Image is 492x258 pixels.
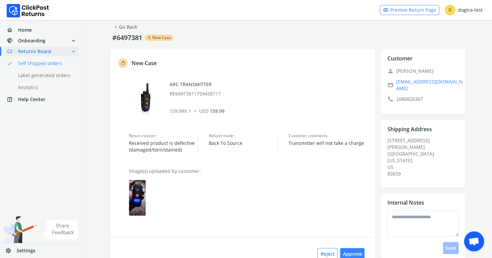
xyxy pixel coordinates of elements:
a: Analytics [4,83,87,92]
span: = [194,108,196,114]
span: Returns Board [18,48,51,55]
span: done [7,59,13,68]
span: Refund mode : [209,133,278,139]
span: Home [18,27,32,33]
span: expand_more [70,36,76,45]
p: 2086826367 [387,94,463,104]
a: homeHome [4,25,79,35]
button: chevron_leftGo Back [110,21,140,33]
img: row_image [129,81,162,114]
span: Customer comments : [289,133,368,139]
p: Shipping Address [387,125,432,133]
p: #6497381 [110,33,144,42]
span: Transmitter will not take a charge [289,140,368,147]
span: Received product is defective (damaged/torn/stained) [129,140,198,153]
span: call [387,94,393,104]
div: [STREET_ADDRESS][PERSON_NAME] [387,137,463,177]
p: Customer [387,54,412,62]
a: visibilityPreview Return Page [380,5,439,15]
span: New Case [152,35,171,40]
span: USD [199,108,208,114]
div: [GEOGRAPHIC_DATA] [387,151,463,157]
span: 159.99 [199,108,224,114]
span: email [387,80,393,90]
div: [US_STATE] [387,157,463,164]
p: 159.99 X 1 [170,108,369,114]
a: help_centerHelp Center [4,95,79,104]
p: New Case [132,59,157,67]
p: RE64973811759438717 [170,90,369,97]
p: Internal Notes [387,199,424,207]
img: Logo [7,4,49,17]
span: Return reason : [129,133,198,139]
span: help_center [7,95,18,104]
span: Back To Source [209,140,278,147]
span: visibility [383,5,389,15]
p: [PERSON_NAME] [387,66,463,76]
img: row_item_image [129,180,146,216]
span: person [387,66,393,76]
span: Help Center [18,96,45,103]
div: Open chat [464,231,484,251]
span: home [7,25,18,35]
span: handshake [7,36,18,45]
span: D [445,5,455,15]
span: Settings [17,247,35,254]
span: low_priority [7,47,18,56]
span: rotate_left [147,35,151,40]
a: doneSelf shipped orders [4,59,87,68]
a: email[EMAIL_ADDRESS][DOMAIN_NAME] [387,78,463,92]
a: Label generated orders [4,71,87,80]
div: dogtra-test [445,5,483,15]
button: Save [443,242,459,254]
span: expand_less [70,47,76,56]
span: chevron_left [113,22,119,32]
p: Image(s) uploaded by customer: [129,168,368,175]
span: settings [5,246,17,255]
img: share feedback [42,220,78,239]
div: US [387,164,463,171]
a: Go Back [113,22,137,32]
div: 83839 [387,171,463,177]
span: Onboarding [18,37,45,44]
div: ARC TRANSMITTER [170,81,369,97]
span: rotate_left [120,59,126,67]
